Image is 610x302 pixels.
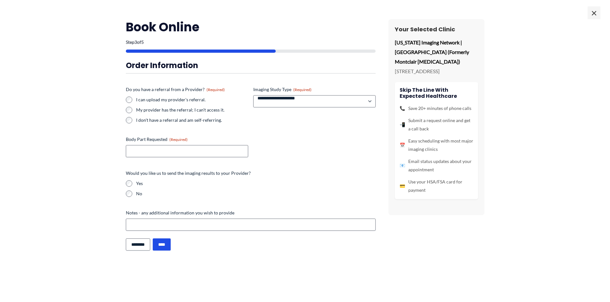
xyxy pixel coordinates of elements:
[136,180,376,187] label: Yes
[136,190,376,197] label: No
[400,141,405,149] span: 📅
[400,120,405,129] span: 📲
[126,19,376,35] h2: Book Online
[400,182,405,190] span: 💳
[126,170,251,176] legend: Would you like us to send the imaging results to your Provider?
[207,87,225,92] span: (Required)
[169,137,188,142] span: (Required)
[136,107,248,113] label: My provider has the referral; I can't access it.
[136,117,248,123] label: I don't have a referral and am self-referring.
[141,39,144,45] span: 5
[253,86,376,93] label: Imaging Study Type
[126,86,225,93] legend: Do you have a referral from a Provider?
[126,60,376,70] h3: Order Information
[400,137,473,153] li: Easy scheduling with most major imaging clinics
[400,116,473,133] li: Submit a request online and get a call back
[293,87,312,92] span: (Required)
[400,104,473,112] li: Save 20+ minutes of phone calls
[126,210,376,216] label: Notes - any additional information you wish to provide
[400,161,405,170] span: 📧
[588,6,600,19] span: ×
[136,97,248,103] label: I can upload my provider's referral.
[400,157,473,174] li: Email status updates about your appointment
[395,26,478,33] h3: Your Selected Clinic
[395,38,478,66] p: [US_STATE] Imaging Network | [GEOGRAPHIC_DATA] (Formerly Montclair [MEDICAL_DATA])
[400,178,473,194] li: Use your HSA/FSA card for payment
[134,39,137,45] span: 3
[400,87,473,99] h4: Skip the line with Expected Healthcare
[126,136,248,143] label: Body Part Requested
[395,66,478,76] p: [STREET_ADDRESS]
[126,40,376,44] p: Step of
[400,104,405,112] span: 📞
